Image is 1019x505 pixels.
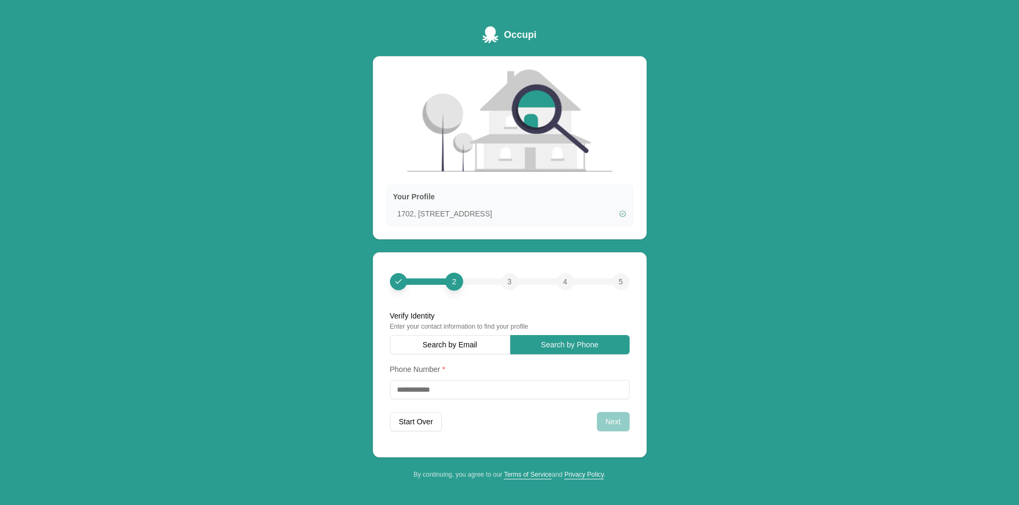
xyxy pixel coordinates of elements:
label: Phone Number [390,365,446,374]
span: 5 [619,276,623,287]
span: 1702, [STREET_ADDRESS] [397,208,615,219]
div: Search type [390,335,630,354]
span: Occupi [504,27,537,42]
span: 4 [563,276,568,287]
button: search by email [390,335,510,354]
span: 2 [451,276,456,288]
button: search by phone [510,335,630,354]
div: By continuing, you agree to our and . [373,470,647,479]
div: Verify Identity [390,310,630,321]
div: Enter your contact information to find your profile [390,322,630,331]
a: Occupi [482,26,537,43]
a: Privacy Policy [564,471,604,478]
h3: Your Profile [393,191,626,202]
a: Terms of Service [504,471,551,478]
button: Start Over [390,412,442,431]
img: House searching illustration [407,69,612,172]
span: 3 [508,276,512,287]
